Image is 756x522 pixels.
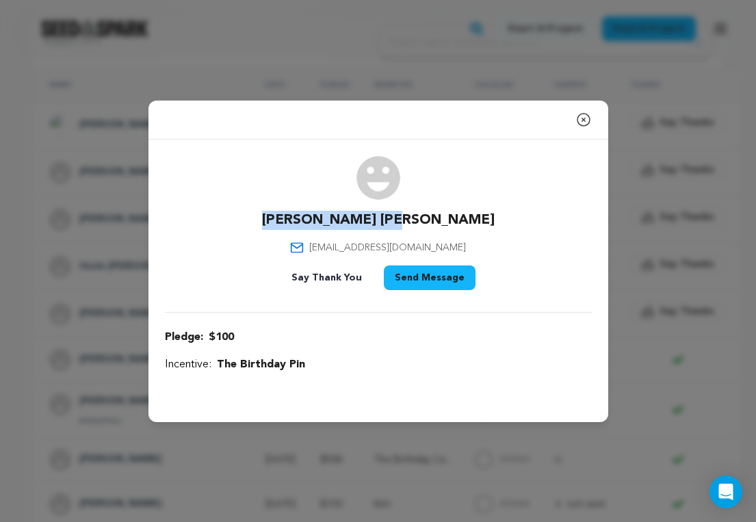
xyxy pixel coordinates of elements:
span: Pledge: [165,329,203,345]
span: Incentive: [165,356,211,373]
div: Open Intercom Messenger [709,475,742,508]
span: The Birthday Pin [217,356,305,373]
span: [EMAIL_ADDRESS][DOMAIN_NAME] [309,241,466,255]
p: [PERSON_NAME] [PERSON_NAME] [262,211,495,230]
button: Say Thank You [281,265,373,290]
img: user.png [356,156,400,200]
span: $100 [209,329,234,345]
button: Send Message [384,265,475,290]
